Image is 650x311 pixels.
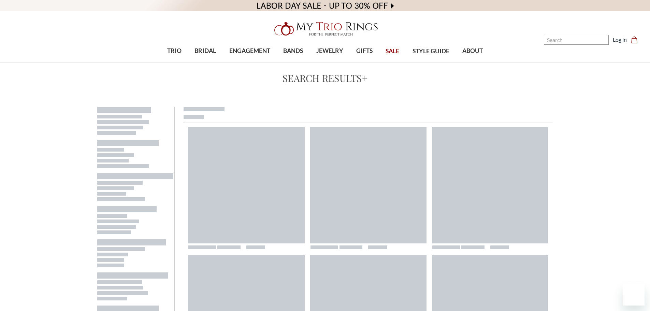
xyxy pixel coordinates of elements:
button: submenu toggle [202,62,209,63]
a: ABOUT [456,40,489,62]
span: JEWELRY [316,46,343,55]
a: BANDS [277,40,309,62]
span: STYLE GUIDE [413,47,449,56]
a: My Trio Rings [188,18,461,40]
svg: cart.cart_preview [631,37,638,43]
span: GIFTS [356,46,373,55]
a: Cart with 0 items [631,36,642,44]
a: SALE [379,40,406,62]
button: submenu toggle [469,62,476,63]
span: ENGAGEMENT [229,46,270,55]
a: STYLE GUIDE [406,40,456,62]
a: ENGAGEMENT [223,40,277,62]
button: submenu toggle [290,62,297,63]
a: GIFTS [350,40,379,62]
span: TRIO [167,46,182,55]
span: SALE [386,47,399,56]
button: submenu toggle [246,62,253,63]
a: Log in [613,36,627,44]
button: submenu toggle [326,62,333,63]
iframe: Button to launch messaging window [623,284,645,306]
span: BRIDAL [194,46,216,55]
a: TRIO [161,40,188,62]
button: submenu toggle [361,62,368,63]
img: My Trio Rings [271,18,380,40]
span: BANDS [283,46,303,55]
a: JEWELRY [309,40,349,62]
input: Search [544,35,609,45]
a: BRIDAL [188,40,222,62]
button: submenu toggle [171,62,178,63]
span: ABOUT [462,46,483,55]
h1: Search Results+ [84,71,567,85]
